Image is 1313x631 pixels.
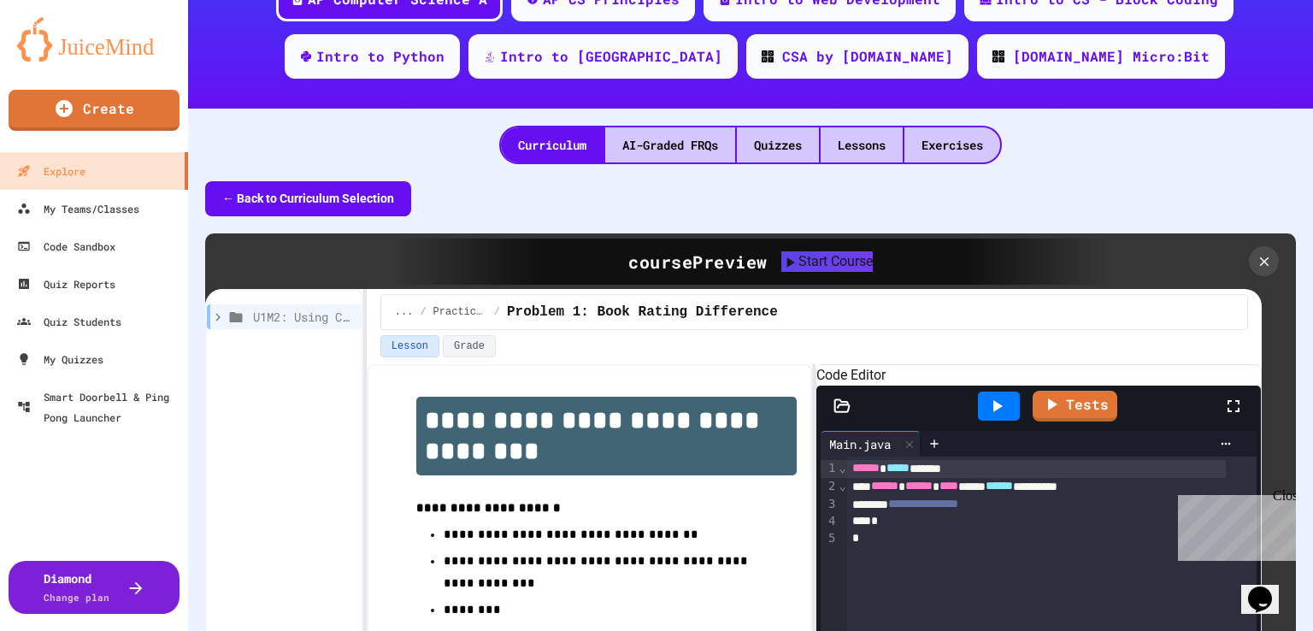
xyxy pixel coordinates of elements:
[500,46,722,67] div: Intro to [GEOGRAPHIC_DATA]
[992,50,1004,62] img: CODE_logo_RGB.png
[44,591,109,604] span: Change plan
[205,181,411,216] button: ← Back to Curriculum Selection
[420,305,426,319] span: /
[17,236,115,257] div: Code Sandbox
[433,305,487,319] span: Practice (10 mins)
[380,335,439,357] button: Lesson
[7,7,118,109] div: Chat with us now!Close
[9,561,180,614] button: DiamondChange plan
[816,365,1261,386] h6: Code Editor
[737,127,819,162] div: Quizzes
[507,302,778,322] span: Problem 1: Book Rating Difference
[1241,563,1296,614] iframe: chat widget
[17,349,103,369] div: My Quizzes
[17,198,139,219] div: My Teams/Classes
[821,496,838,514] div: 3
[821,431,921,457] div: Main.java
[821,127,903,162] div: Lessons
[1033,391,1117,422] a: Tests
[9,90,180,131] a: Create
[838,461,846,475] span: Fold line
[904,127,1000,162] div: Exercises
[762,50,774,62] img: CODE_logo_RGB.png
[17,17,171,62] img: logo-orange.svg
[821,513,838,530] div: 4
[782,46,953,67] div: CSA by [DOMAIN_NAME]
[781,251,873,272] button: Start Course
[17,161,85,181] div: Explore
[821,435,899,453] div: Main.java
[821,530,838,547] div: 5
[253,308,355,326] span: U1M2: Using Classes and Objects
[501,127,604,162] div: Curriculum
[605,127,735,162] div: AI-Graded FRQs
[17,386,181,428] div: Smart Doorbell & Ping Pong Launcher
[821,478,838,496] div: 2
[443,335,496,357] button: Grade
[821,460,838,478] div: 1
[17,311,121,332] div: Quiz Students
[17,274,115,294] div: Quiz Reports
[395,305,414,319] span: ...
[494,305,500,319] span: /
[316,46,445,67] div: Intro to Python
[1171,488,1296,561] iframe: chat widget
[44,569,109,605] div: Diamond
[1013,46,1210,67] div: [DOMAIN_NAME] Micro:Bit
[838,479,846,492] span: Fold line
[628,249,768,274] div: course Preview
